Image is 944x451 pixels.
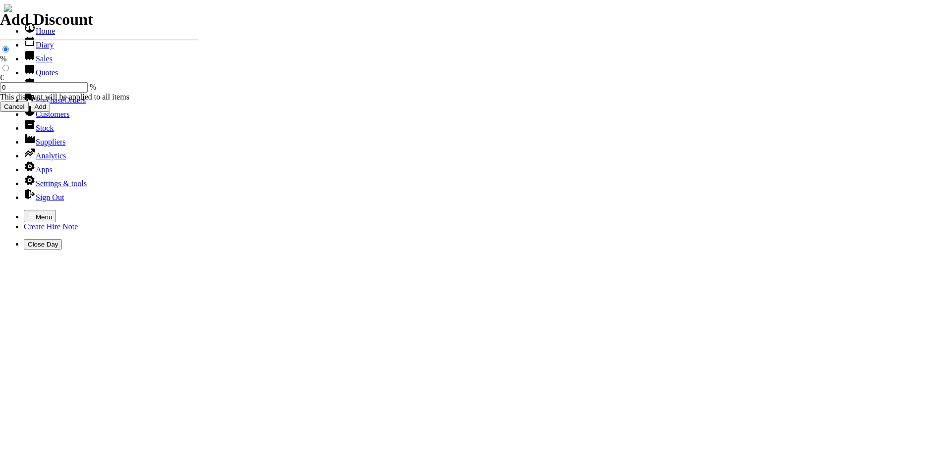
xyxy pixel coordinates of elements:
li: Hire Notes [24,77,940,91]
button: Menu [24,210,56,222]
a: Analytics [24,151,66,160]
a: Customers [24,110,69,118]
a: Stock [24,124,54,132]
span: % [90,83,96,91]
a: Create Hire Note [24,222,78,231]
a: Settings & tools [24,179,87,188]
li: Suppliers [24,133,940,147]
li: Sales [24,50,940,63]
a: Apps [24,165,53,174]
input: € [2,65,9,71]
input: % [2,46,9,52]
li: Stock [24,119,940,133]
button: Close Day [24,239,62,250]
a: Suppliers [24,138,65,146]
a: Sign Out [24,193,64,201]
input: Add [31,101,51,112]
